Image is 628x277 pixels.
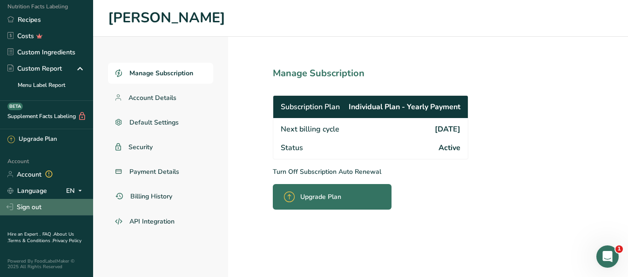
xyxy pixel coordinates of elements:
[281,124,339,135] span: Next billing cycle
[435,124,460,135] span: [DATE]
[596,245,619,268] iframe: Intercom live chat
[8,237,53,244] a: Terms & Conditions .
[42,231,54,237] a: FAQ .
[108,87,213,108] a: Account Details
[273,167,509,177] p: Turn Off Subscription Auto Renewal
[108,161,213,182] a: Payment Details
[108,186,213,207] a: Billing History
[108,137,213,158] a: Security
[129,118,179,127] span: Default Settings
[7,135,57,144] div: Upgrade Plan
[129,68,193,78] span: Manage Subscription
[128,93,176,103] span: Account Details
[7,64,62,73] div: Custom Report
[281,142,303,153] span: Status
[53,237,81,244] a: Privacy Policy
[349,101,460,112] span: Individual Plan - Yearly Payment
[273,66,509,80] h1: Manage Subscription
[7,258,86,270] div: Powered By FoodLabelMaker © 2025 All Rights Reserved
[300,192,341,202] span: Upgrade Plan
[615,245,623,253] span: 1
[130,191,172,201] span: Billing History
[7,231,41,237] a: Hire an Expert .
[128,142,153,152] span: Security
[108,63,213,84] a: Manage Subscription
[108,112,213,133] a: Default Settings
[129,167,179,177] span: Payment Details
[7,231,74,244] a: About Us .
[439,142,460,153] span: Active
[108,7,613,29] h1: [PERSON_NAME]
[281,101,340,112] span: Subscription Plan
[7,183,47,199] a: Language
[129,217,175,226] span: API Integration
[66,185,86,196] div: EN
[108,211,213,233] a: API Integration
[7,103,23,110] div: BETA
